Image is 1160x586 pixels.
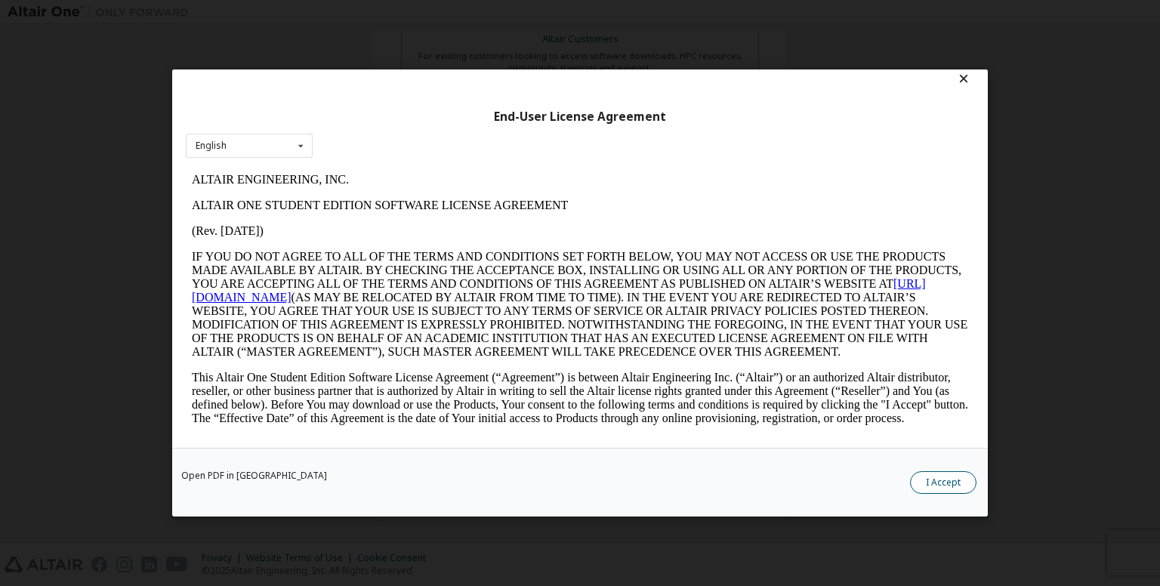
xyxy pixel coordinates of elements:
[181,471,327,480] a: Open PDF in [GEOGRAPHIC_DATA]
[186,109,974,125] div: End-User License Agreement
[910,471,976,494] button: I Accept
[6,32,782,45] p: ALTAIR ONE STUDENT EDITION SOFTWARE LICENSE AGREEMENT
[6,57,782,71] p: (Rev. [DATE])
[6,110,740,137] a: [URL][DOMAIN_NAME]
[196,141,227,150] div: English
[6,83,782,192] p: IF YOU DO NOT AGREE TO ALL OF THE TERMS AND CONDITIONS SET FORTH BELOW, YOU MAY NOT ACCESS OR USE...
[6,6,782,20] p: ALTAIR ENGINEERING, INC.
[6,204,782,258] p: This Altair One Student Edition Software License Agreement (“Agreement”) is between Altair Engine...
